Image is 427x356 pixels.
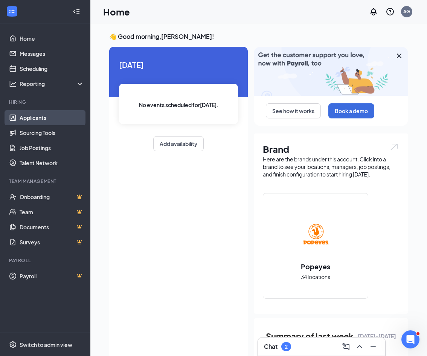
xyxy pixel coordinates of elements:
div: Hiring [9,99,82,105]
div: Reporting [20,80,84,87]
h3: Chat [264,342,278,351]
div: 2 [285,344,288,350]
a: PayrollCrown [20,269,84,284]
svg: Collapse [73,8,80,15]
a: TeamCrown [20,204,84,219]
img: payroll-large.gif [254,47,408,96]
a: Messages [20,46,84,61]
svg: Minimize [369,342,378,351]
svg: QuestionInfo [386,7,395,16]
svg: ComposeMessage [342,342,351,351]
a: Talent Network [20,155,84,170]
svg: Analysis [9,80,17,87]
img: open.6027fd2a22e1237b5b06.svg [389,143,399,151]
div: Here are the brands under this account. Click into a brand to see your locations, managers, job p... [263,155,399,178]
button: Minimize [367,341,379,353]
a: SurveysCrown [20,235,84,250]
a: Scheduling [20,61,84,76]
svg: Notifications [369,7,378,16]
svg: Settings [9,341,17,348]
h3: 👋 Good morning, [PERSON_NAME] ! [109,32,408,41]
button: Add availability [153,136,204,151]
img: Popeyes [291,210,340,259]
button: See how it works [266,103,321,118]
div: AG [403,8,410,15]
a: DocumentsCrown [20,219,84,235]
div: Payroll [9,257,82,264]
div: Switch to admin view [20,341,72,348]
h1: Brand [263,143,399,155]
span: [DATE] - [DATE] [358,332,396,340]
a: OnboardingCrown [20,189,84,204]
a: Applicants [20,110,84,125]
svg: Cross [395,51,404,60]
div: Team Management [9,178,82,184]
svg: WorkstreamLogo [8,8,16,15]
h2: Popeyes [293,262,338,271]
span: Summary of last week [266,330,354,343]
a: Sourcing Tools [20,125,84,140]
button: ChevronUp [354,341,366,353]
span: [DATE] [119,59,238,71]
a: Job Postings [20,140,84,155]
svg: ChevronUp [355,342,364,351]
button: ComposeMessage [340,341,352,353]
iframe: Intercom live chat [401,330,419,348]
button: Book a demo [328,103,374,118]
a: Home [20,31,84,46]
h1: Home [103,5,130,18]
span: No events scheduled for [DATE] . [139,101,218,109]
span: 34 locations [301,273,330,281]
